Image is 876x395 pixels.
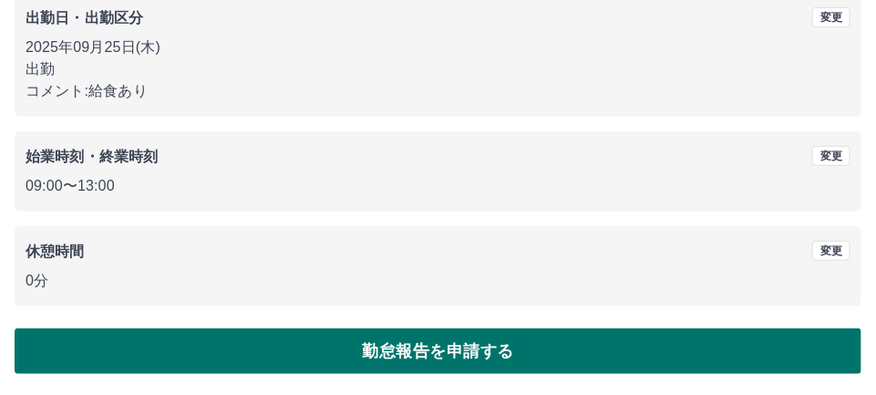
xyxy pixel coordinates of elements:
[26,58,850,80] p: 出勤
[812,241,850,261] button: 変更
[26,244,85,259] b: 休憩時間
[26,149,158,164] b: 始業時刻・終業時刻
[26,80,850,102] p: コメント: 給食あり
[26,10,143,26] b: 出勤日・出勤区分
[15,328,861,374] button: 勤怠報告を申請する
[812,146,850,166] button: 変更
[26,175,850,197] p: 09:00 〜 13:00
[26,36,850,58] p: 2025年09月25日(木)
[812,7,850,27] button: 変更
[26,270,850,292] p: 0分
